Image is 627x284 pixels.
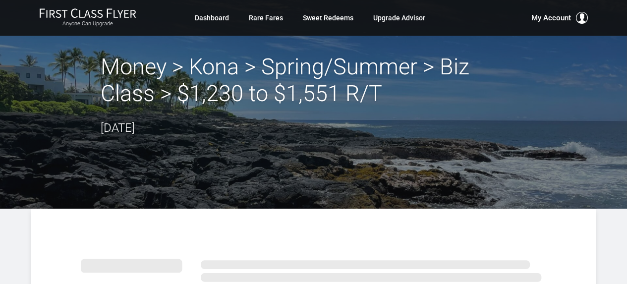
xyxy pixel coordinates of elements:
img: First Class Flyer [39,8,136,18]
a: Dashboard [195,9,229,27]
a: Upgrade Advisor [373,9,425,27]
a: First Class FlyerAnyone Can Upgrade [39,8,136,28]
time: [DATE] [101,121,135,135]
small: Anyone Can Upgrade [39,20,136,27]
h2: Money > Kona > Spring/Summer > Biz Class > $1,230 to $1,551 R/T [101,54,527,107]
button: My Account [531,12,588,24]
a: Sweet Redeems [303,9,353,27]
span: My Account [531,12,571,24]
a: Rare Fares [249,9,283,27]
